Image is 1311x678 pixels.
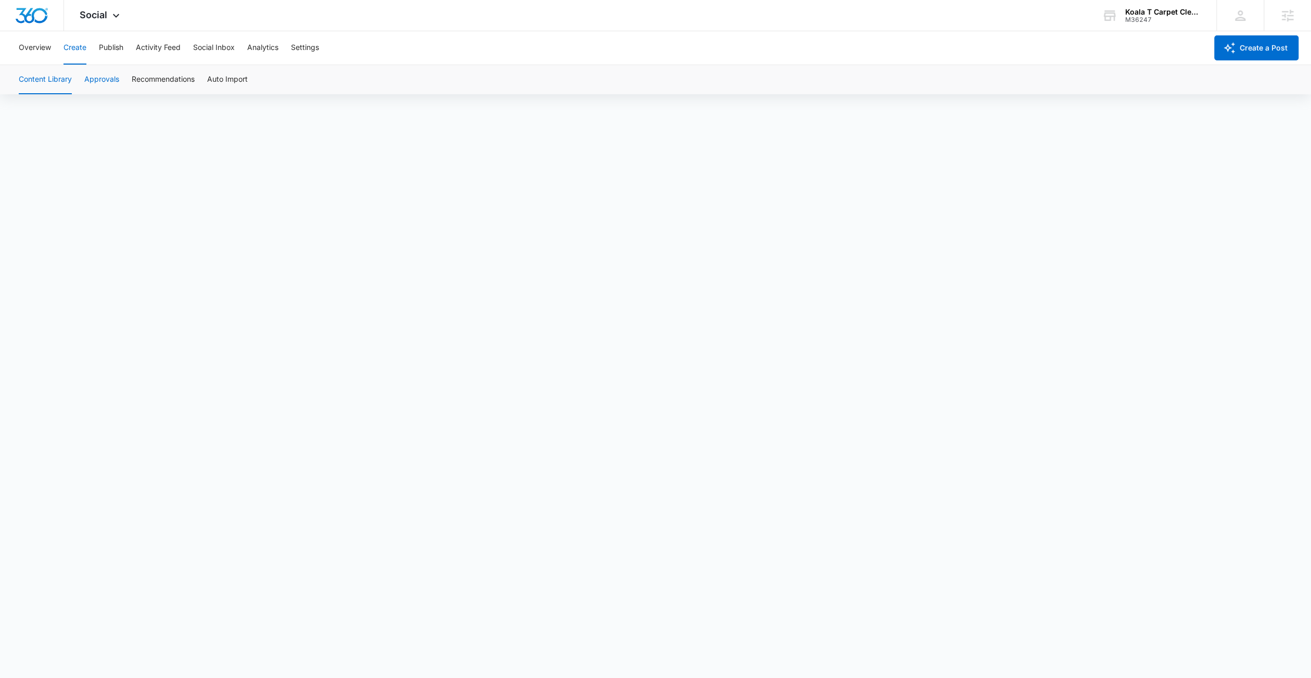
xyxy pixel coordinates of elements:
button: Auto Import [207,65,248,94]
button: Content Library [19,65,72,94]
button: Settings [291,31,319,65]
button: Activity Feed [136,31,181,65]
button: Recommendations [132,65,195,94]
div: account id [1125,16,1201,23]
span: Social [80,9,107,20]
button: Analytics [247,31,278,65]
button: Overview [19,31,51,65]
div: account name [1125,8,1201,16]
button: Create a Post [1214,35,1299,60]
button: Create [63,31,86,65]
button: Publish [99,31,123,65]
button: Social Inbox [193,31,235,65]
button: Approvals [84,65,119,94]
